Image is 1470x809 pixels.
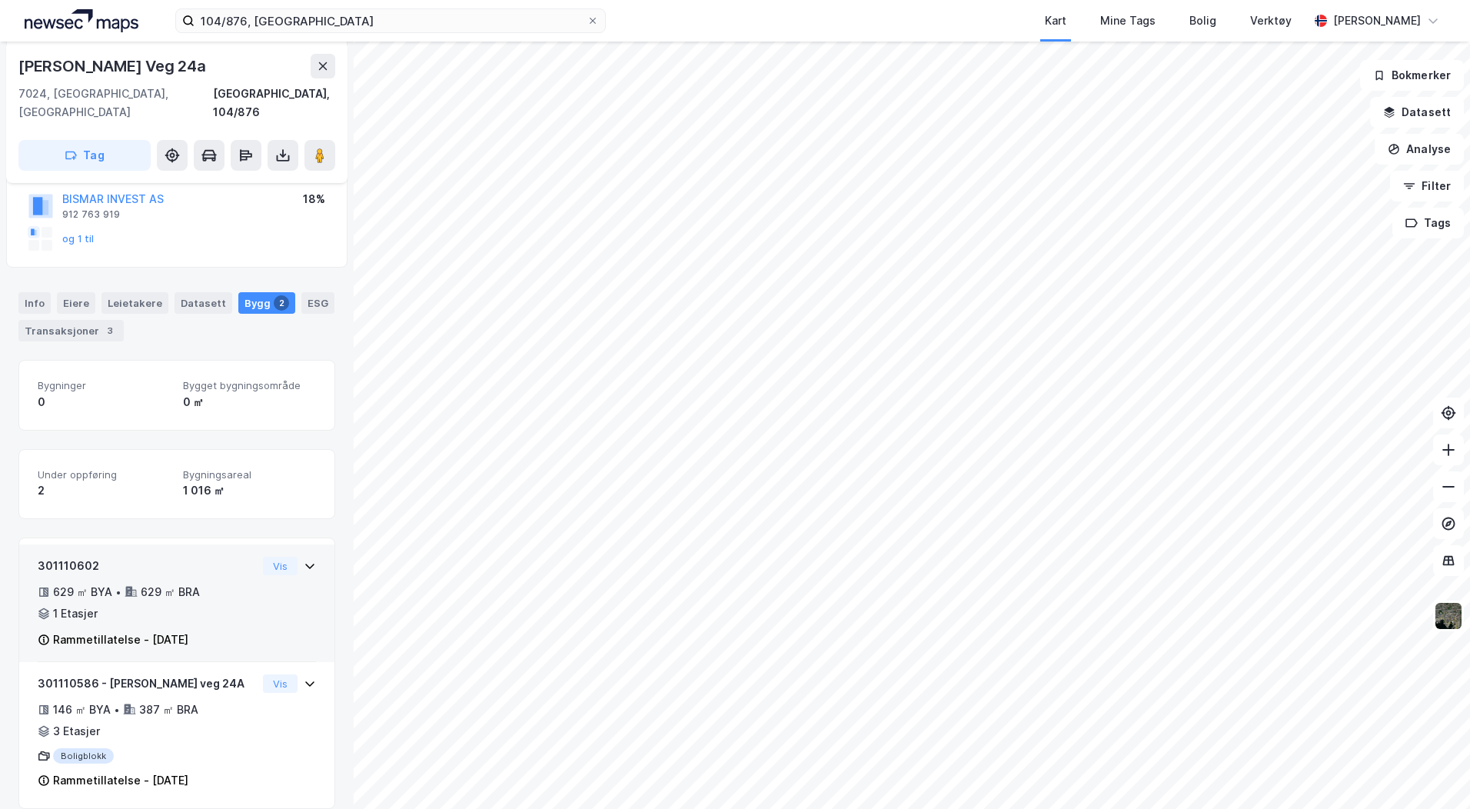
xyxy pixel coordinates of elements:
[53,722,100,741] div: 3 Etasjer
[38,481,171,500] div: 2
[303,190,325,208] div: 18%
[213,85,335,122] div: [GEOGRAPHIC_DATA], 104/876
[1360,60,1464,91] button: Bokmerker
[102,323,118,338] div: 3
[1250,12,1292,30] div: Verktøy
[274,295,289,311] div: 2
[18,85,213,122] div: 7024, [GEOGRAPHIC_DATA], [GEOGRAPHIC_DATA]
[175,292,232,314] div: Datasett
[183,468,316,481] span: Bygningsareal
[263,674,298,693] button: Vis
[38,468,171,481] span: Under oppføring
[301,292,334,314] div: ESG
[183,393,316,411] div: 0 ㎡
[62,208,120,221] div: 912 763 919
[1189,12,1216,30] div: Bolig
[1100,12,1156,30] div: Mine Tags
[1393,735,1470,809] iframe: Chat Widget
[183,379,316,392] span: Bygget bygningsområde
[38,393,171,411] div: 0
[25,9,138,32] img: logo.a4113a55bc3d86da70a041830d287a7e.svg
[38,557,257,575] div: 301110602
[115,586,121,598] div: •
[1370,97,1464,128] button: Datasett
[101,292,168,314] div: Leietakere
[53,771,188,790] div: Rammetillatelse - [DATE]
[263,557,298,575] button: Vis
[18,320,124,341] div: Transaksjoner
[38,674,257,693] div: 301110586 - [PERSON_NAME] veg 24A
[53,604,98,623] div: 1 Etasjer
[1390,171,1464,201] button: Filter
[18,292,51,314] div: Info
[114,704,120,716] div: •
[38,379,171,392] span: Bygninger
[53,701,111,719] div: 146 ㎡ BYA
[195,9,587,32] input: Søk på adresse, matrikkel, gårdeiere, leietakere eller personer
[1333,12,1421,30] div: [PERSON_NAME]
[1392,208,1464,238] button: Tags
[238,292,295,314] div: Bygg
[1045,12,1066,30] div: Kart
[183,481,316,500] div: 1 016 ㎡
[53,583,112,601] div: 629 ㎡ BYA
[139,701,198,719] div: 387 ㎡ BRA
[57,292,95,314] div: Eiere
[141,583,200,601] div: 629 ㎡ BRA
[18,140,151,171] button: Tag
[1393,735,1470,809] div: Kontrollprogram for chat
[1434,601,1463,631] img: 9k=
[1375,134,1464,165] button: Analyse
[53,631,188,649] div: Rammetillatelse - [DATE]
[18,54,209,78] div: [PERSON_NAME] Veg 24a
